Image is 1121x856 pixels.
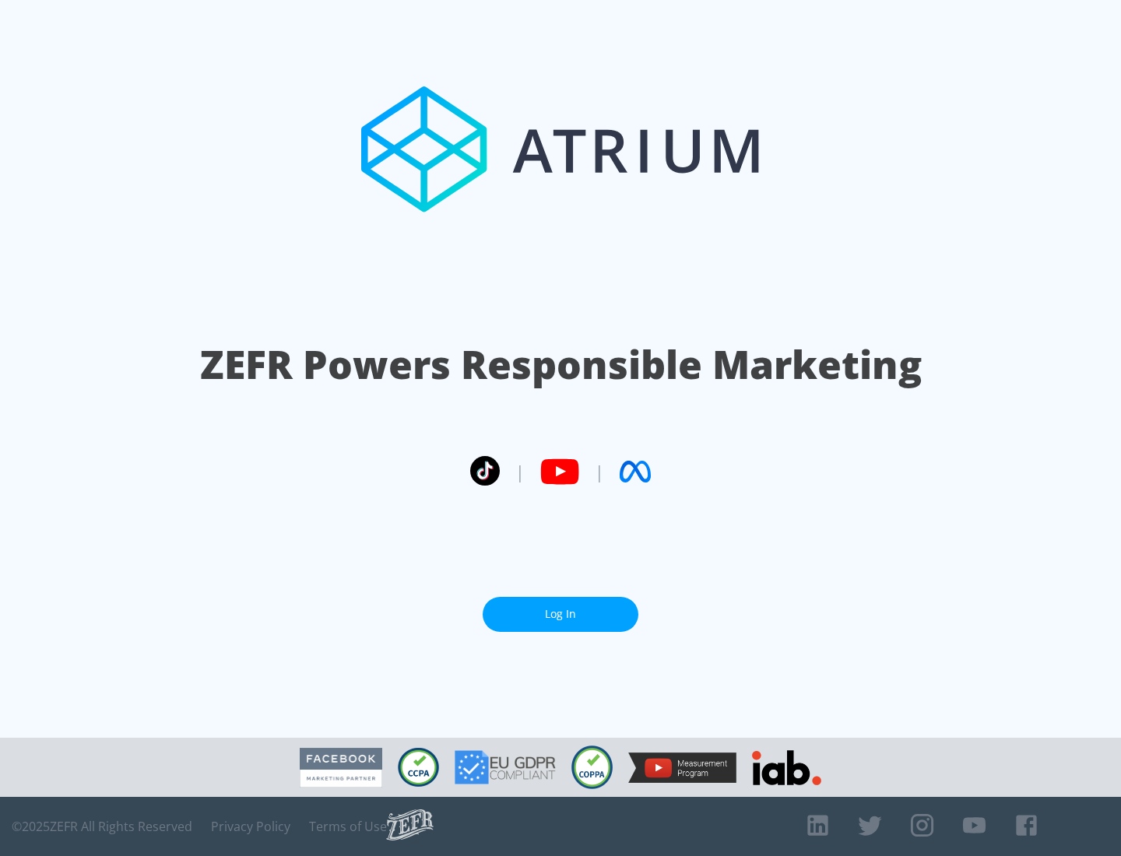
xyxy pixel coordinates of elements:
span: | [515,460,525,483]
a: Log In [483,597,638,632]
img: COPPA Compliant [571,745,613,789]
span: | [595,460,604,483]
img: Facebook Marketing Partner [300,748,382,788]
img: GDPR Compliant [455,750,556,784]
img: IAB [752,750,821,785]
img: YouTube Measurement Program [628,753,736,783]
img: CCPA Compliant [398,748,439,787]
a: Privacy Policy [211,819,290,834]
a: Terms of Use [309,819,387,834]
span: © 2025 ZEFR All Rights Reserved [12,819,192,834]
h1: ZEFR Powers Responsible Marketing [200,338,922,391]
